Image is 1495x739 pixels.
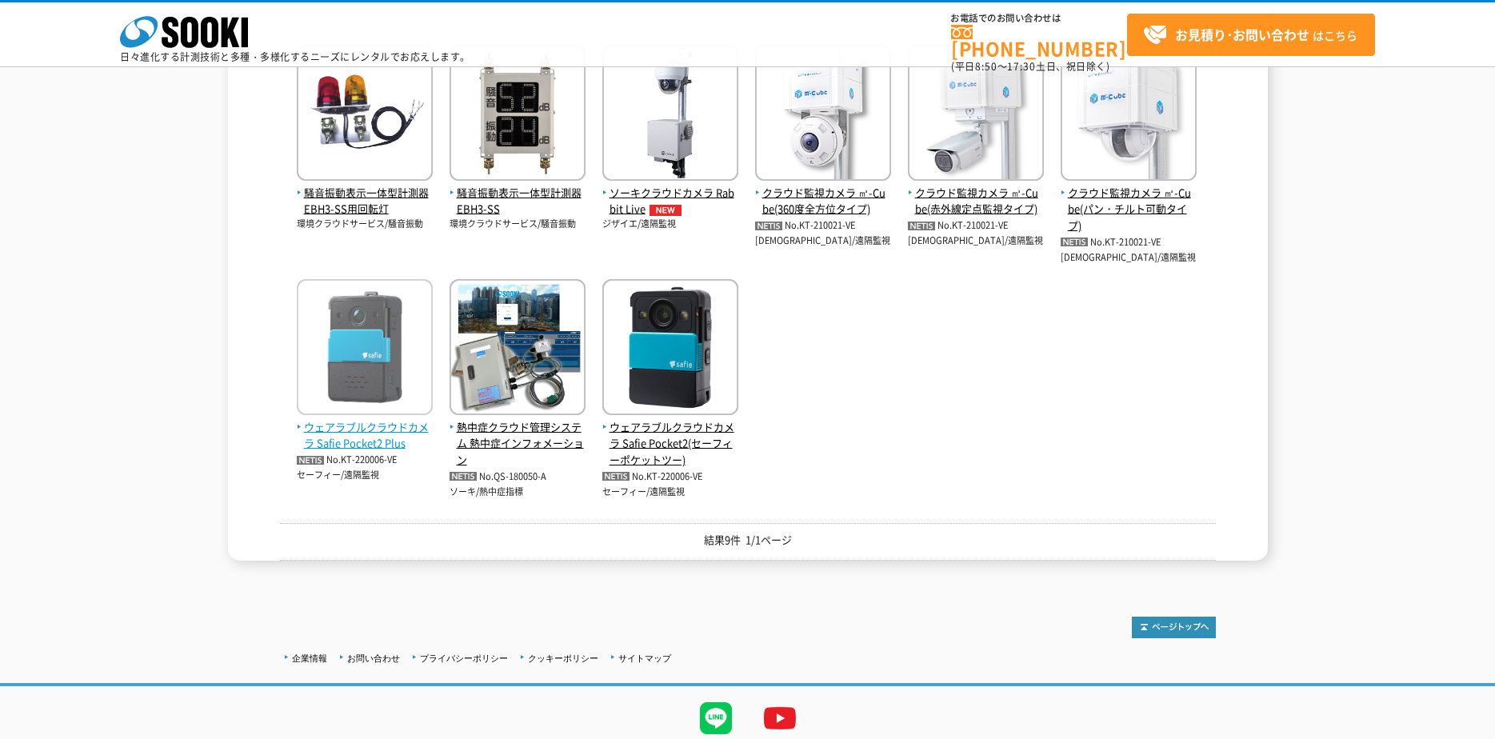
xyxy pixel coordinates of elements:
p: ジザイエ/遠隔監視 [602,218,738,231]
span: ウェアラブルクラウドカメラ Safie Pocket2 Plus [297,419,433,453]
span: ソーキクラウドカメラ Rabbit Live [602,185,738,218]
img: Rabbit Live [602,45,738,185]
img: EBH3-SS用回転灯 [297,45,433,185]
p: セーフィー/遠隔監視 [297,469,433,482]
img: トップページへ [1132,617,1216,638]
a: クラウド監視カメラ ㎥-Cube(パン・チルト可動タイプ) [1061,168,1197,234]
p: No.KT-210021-VE [1061,234,1197,251]
a: ウェアラブルクラウドカメラ Safie Pocket2(セーフィーポケットツー) [602,402,738,469]
p: No.KT-220006-VE [297,452,433,469]
img: ㎥-Cube(パン・チルト可動タイプ) [1061,45,1197,185]
span: はこちら [1143,23,1357,47]
a: 騒音振動表示一体型計測器 EBH3-SS用回転灯 [297,168,433,218]
a: ソーキクラウドカメラ Rabbit LiveNEW [602,168,738,218]
span: クラウド監視カメラ ㎥-Cube(赤外線定点監視タイプ) [908,185,1044,218]
span: クラウド監視カメラ ㎥-Cube(360度全方位タイプ) [755,185,891,218]
p: No.KT-220006-VE [602,469,738,485]
p: No.QS-180050-A [450,469,586,485]
p: 環境クラウドサービス/騒音振動 [297,218,433,231]
a: クラウド監視カメラ ㎥-Cube(360度全方位タイプ) [755,168,891,218]
span: 騒音振動表示一体型計測器 EBH3-SS [450,185,586,218]
span: 騒音振動表示一体型計測器 EBH3-SS用回転灯 [297,185,433,218]
a: クラウド監視カメラ ㎥-Cube(赤外線定点監視タイプ) [908,168,1044,218]
p: ソーキ/熱中症指標 [450,485,586,499]
p: [DEMOGRAPHIC_DATA]/遠隔監視 [1061,251,1197,265]
a: 企業情報 [292,653,327,663]
p: 結果9件 1/1ページ [280,532,1216,549]
a: プライバシーポリシー [420,653,508,663]
a: [PHONE_NUMBER] [951,25,1127,58]
a: 熱中症クラウド管理システム 熱中症インフォメーション [450,402,586,469]
img: Safie Pocket2 Plus [297,279,433,419]
p: セーフィー/遠隔監視 [602,485,738,499]
span: お電話でのお問い合わせは [951,14,1127,23]
strong: お見積り･お問い合わせ [1175,25,1309,44]
img: Safie Pocket2(セーフィーポケットツー) [602,279,738,419]
p: 環境クラウドサービス/騒音振動 [450,218,586,231]
p: No.KT-210021-VE [908,218,1044,234]
span: 熱中症クラウド管理システム 熱中症インフォメーション [450,419,586,469]
span: 17:30 [1007,59,1036,74]
a: サイトマップ [618,653,671,663]
p: [DEMOGRAPHIC_DATA]/遠隔監視 [908,234,1044,248]
span: クラウド監視カメラ ㎥-Cube(パン・チルト可動タイプ) [1061,185,1197,234]
a: ウェアラブルクラウドカメラ Safie Pocket2 Plus [297,402,433,452]
img: ㎥-Cube(360度全方位タイプ) [755,45,891,185]
p: [DEMOGRAPHIC_DATA]/遠隔監視 [755,234,891,248]
span: ウェアラブルクラウドカメラ Safie Pocket2(セーフィーポケットツー) [602,419,738,469]
span: (平日 ～ 土日、祝日除く) [951,59,1109,74]
span: 8:50 [975,59,997,74]
p: No.KT-210021-VE [755,218,891,234]
img: ㎥-Cube(赤外線定点監視タイプ) [908,45,1044,185]
p: 日々進化する計測技術と多種・多様化するニーズにレンタルでお応えします。 [120,52,470,62]
img: NEW [646,205,686,216]
a: 騒音振動表示一体型計測器 EBH3-SS [450,168,586,218]
a: クッキーポリシー [528,653,598,663]
img: EBH3-SS [450,45,586,185]
a: お問い合わせ [347,653,400,663]
a: お見積り･お問い合わせはこちら [1127,14,1375,56]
